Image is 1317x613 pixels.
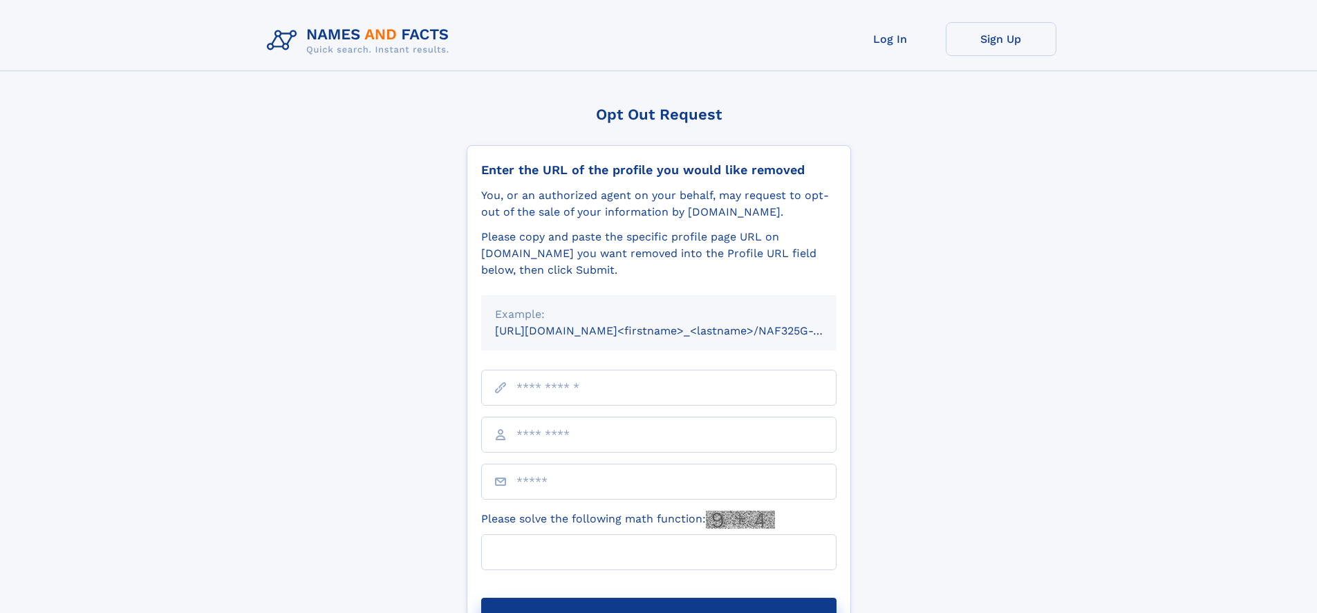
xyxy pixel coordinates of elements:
[835,22,946,56] a: Log In
[495,324,863,337] small: [URL][DOMAIN_NAME]<firstname>_<lastname>/NAF325G-xxxxxxxx
[946,22,1056,56] a: Sign Up
[261,22,460,59] img: Logo Names and Facts
[481,187,837,220] div: You, or an authorized agent on your behalf, may request to opt-out of the sale of your informatio...
[481,229,837,279] div: Please copy and paste the specific profile page URL on [DOMAIN_NAME] you want removed into the Pr...
[481,162,837,178] div: Enter the URL of the profile you would like removed
[481,511,775,529] label: Please solve the following math function:
[495,306,823,323] div: Example:
[467,106,851,123] div: Opt Out Request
